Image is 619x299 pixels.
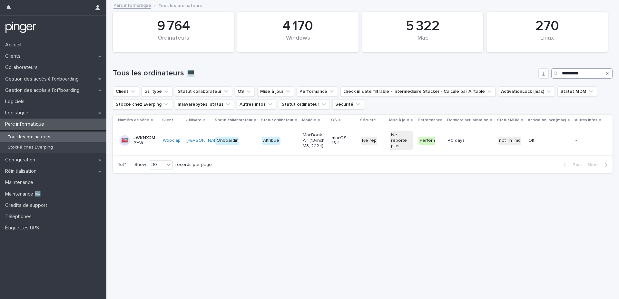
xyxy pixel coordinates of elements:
[3,214,37,220] p: Téléphones
[3,202,53,208] p: Crédits de support
[575,138,598,143] p: -
[557,86,597,97] button: Statut MDM
[162,117,173,124] p: Client
[279,99,330,110] button: Statut ordinateur
[361,137,396,145] div: Ne reporte plus
[124,35,223,48] div: Ordinateurs
[3,99,30,105] p: Logiciels
[175,162,212,168] p: records per page
[585,162,613,168] button: Next
[5,21,36,34] img: mTgBEunGTSyRkCgitkcU
[113,86,139,97] button: Client
[142,86,172,97] button: os_type
[175,99,234,110] button: malwarebytes_status
[3,76,84,82] p: Gestion des accès à l’onboarding
[551,68,613,79] input: Search
[302,117,316,124] p: Modèle
[360,117,376,124] p: Sécurité
[215,117,252,124] p: Statut collaborateur
[133,135,156,146] p: JWKNX2MPYW
[186,117,205,124] p: Utilisateur
[498,86,555,97] button: ActivationLock (mac)
[373,18,472,34] div: 5 322
[3,191,46,197] p: Maintenance 🆕
[3,168,42,174] p: Réinitialisation
[418,117,442,124] p: Performance
[113,157,132,173] p: 1 of 1
[373,35,472,48] div: Mac
[248,18,348,34] div: 4 170
[331,117,337,124] p: OS
[237,99,276,110] button: Autres infos
[118,117,149,124] p: Numéro de série
[235,86,255,97] button: OS
[215,137,242,145] div: Onboarding
[113,126,613,155] tr: JWKNX2MPYWWooclap [PERSON_NAME] OnboardingAttribuéMacBook Air (13-inch, M3, 2024)macOS 15.4Ne rep...
[113,69,536,78] h1: Tous les ordinateurs 💻
[528,117,566,124] p: ActivationLock (mac)
[262,137,280,145] div: Attribué
[158,2,202,9] p: Tous les ordinateurs
[113,1,151,9] a: Parc informatique
[497,18,597,34] div: 270
[3,42,26,48] p: Accueil
[303,132,326,149] p: MacBook Air (13-inch, M3, 2024)
[3,134,55,140] p: Tous les ordinateurs
[3,121,49,127] p: Parc informatique
[149,161,164,168] div: 30
[175,86,232,97] button: Statut collaborateur
[3,225,44,231] p: Étiquettes UPS
[248,35,348,48] div: Windows
[3,87,85,93] p: Gestion des accès à l’offboarding
[575,117,597,124] p: Autres infos
[588,163,602,167] span: Next
[113,99,172,110] button: Stocké chez Everping
[3,157,40,163] p: Configuration
[569,163,583,167] span: Back
[332,135,355,146] p: macOS 15.4
[124,18,223,34] div: 9 764
[332,99,364,110] button: Sécurité
[340,86,496,97] button: check in date filtrable - Intermédiaire Stacker - Calculé par Airtable
[448,137,466,143] p: 40 days
[3,179,38,186] p: Maintenance
[3,110,34,116] p: Logistique
[3,53,26,59] p: Clients
[528,138,551,143] p: Off
[497,35,597,48] div: Linux
[497,117,519,124] p: Statut MDM
[3,64,43,71] p: Collaborateurs
[186,138,221,143] a: [PERSON_NAME]
[257,86,294,97] button: Mise à jour
[498,137,526,145] div: not_in_mdm
[558,162,585,168] button: Back
[261,117,293,124] p: Statut ordinateur
[390,131,413,150] div: Ne reporte plus
[134,162,146,168] p: Show
[297,86,338,97] button: Performance
[418,137,444,145] div: Performant
[447,117,488,124] p: Dernière actualisation
[3,145,58,150] p: Stocké chez Everping
[389,117,409,124] p: Mise à jour
[163,138,181,143] a: Wooclap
